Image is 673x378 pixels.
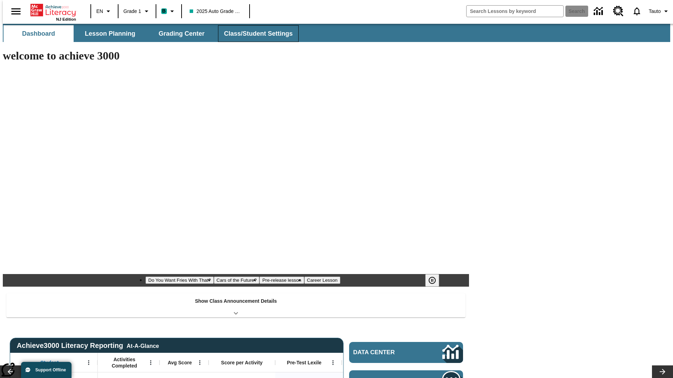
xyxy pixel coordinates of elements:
[168,359,192,366] span: Avg Score
[22,30,55,38] span: Dashboard
[214,276,260,284] button: Slide 2 Cars of the Future?
[195,357,205,368] button: Open Menu
[127,342,159,349] div: At-A-Glance
[158,30,204,38] span: Grading Center
[425,274,446,287] div: Pause
[56,17,76,21] span: NJ Edition
[21,362,72,378] button: Support Offline
[224,30,293,38] span: Class/Student Settings
[349,342,463,363] a: Data Center
[652,365,673,378] button: Lesson carousel, Next
[221,359,263,366] span: Score per Activity
[6,293,465,317] div: Show Class Announcement Details
[628,2,646,20] a: Notifications
[30,3,76,17] a: Home
[3,25,299,42] div: SubNavbar
[75,25,145,42] button: Lesson Planning
[96,8,103,15] span: EN
[40,359,59,366] span: Student
[145,276,214,284] button: Slide 1 Do You Want Fries With That?
[123,8,141,15] span: Grade 1
[147,25,217,42] button: Grading Center
[195,297,277,305] p: Show Class Announcement Details
[190,8,242,15] span: 2025 Auto Grade 1 A
[304,276,340,284] button: Slide 4 Career Lesson
[646,5,673,17] button: Profile/Settings
[467,6,563,17] input: search field
[85,30,135,38] span: Lesson Planning
[425,274,439,287] button: Pause
[328,357,338,368] button: Open Menu
[121,5,154,17] button: Grade: Grade 1, Select a grade
[4,25,74,42] button: Dashboard
[3,49,469,62] h1: welcome to achieve 3000
[353,349,419,356] span: Data Center
[93,5,116,17] button: Language: EN, Select a language
[609,2,628,21] a: Resource Center, Will open in new tab
[259,276,304,284] button: Slide 3 Pre-release lesson
[287,359,322,366] span: Pre-Test Lexile
[3,6,102,12] body: Maximum 600 characters Press Escape to exit toolbar Press Alt + F10 to reach toolbar
[158,5,179,17] button: Boost Class color is teal. Change class color
[145,357,156,368] button: Open Menu
[218,25,299,42] button: Class/Student Settings
[17,342,159,350] span: Achieve3000 Literacy Reporting
[649,8,661,15] span: Tauto
[3,24,670,42] div: SubNavbar
[590,2,609,21] a: Data Center
[101,356,148,369] span: Activities Completed
[30,2,76,21] div: Home
[162,7,166,15] span: B
[83,357,94,368] button: Open Menu
[6,1,26,22] button: Open side menu
[35,367,66,372] span: Support Offline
